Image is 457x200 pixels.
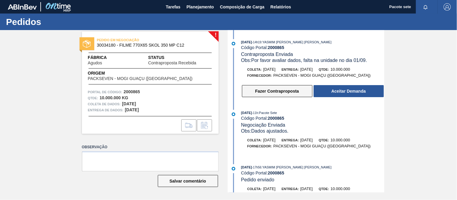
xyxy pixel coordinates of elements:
[8,4,37,10] img: TNhmsLtSVTkK8tSr43FrP2fwEKptu5GPRR3wAAAABJRU5ErkJggg==
[88,71,105,75] font: Origem
[271,5,291,9] font: Relatórios
[88,55,107,60] font: Fábrica
[125,107,139,112] font: [DATE]
[330,186,350,191] font: 10.000.000
[251,58,367,63] font: Por favor avaliar dados, falta na unidade no dia 01/09.
[241,111,252,115] font: [DATE]
[158,175,218,187] button: Salvar comentário
[253,111,258,115] font: 11h
[262,165,332,169] font: YASMIM [PERSON_NAME] [PERSON_NAME]
[148,55,164,60] font: Status
[242,85,312,97] button: Fazer Contraproposta
[268,45,284,50] font: 2000865
[241,177,274,182] font: Pedido enviado
[319,138,329,142] font: Qtde:
[148,60,196,65] font: Contraproposta Recebida
[263,186,276,191] font: [DATE]
[300,186,313,191] font: [DATE]
[253,41,261,44] font: 14h19
[259,111,277,115] font: Pacote Sete
[241,116,268,121] font: Código Portal:
[170,179,206,183] font: Salvar comentário
[88,60,102,65] font: Agudos
[100,95,128,100] font: 10.000.000 KG
[300,138,313,142] font: [DATE]
[261,165,262,169] font: :
[97,37,181,43] span: PEDIDO EM NEGOCIAÇÃO
[232,112,235,116] img: atual
[282,68,299,71] font: Entrega:
[232,42,235,45] img: atual
[262,40,332,44] font: YASMIM [PERSON_NAME] [PERSON_NAME]
[97,96,98,100] font: :
[82,145,108,149] font: Observação
[253,166,261,169] font: 17h56
[247,144,272,148] font: Fornecedor:
[273,73,371,78] font: PACKSEVEN - MOGI GUAÇU ([GEOGRAPHIC_DATA])
[261,40,262,44] font: :
[88,76,193,81] font: PACKSEVEN - MOGI GUAÇU ([GEOGRAPHIC_DATA])
[186,5,214,9] font: Planejamento
[390,5,411,9] font: Pacote sete
[241,171,268,175] font: Código Portal:
[122,101,136,106] font: [DATE]
[6,17,41,27] font: Pedidos
[273,144,371,148] font: PACKSEVEN - MOGI GUAÇU ([GEOGRAPHIC_DATA])
[268,171,284,175] font: 2000865
[247,68,262,71] font: Coleta:
[331,89,366,94] font: Aceitar Demanda
[330,138,350,142] font: 10.000.000
[83,40,91,48] img: status
[282,138,299,142] font: Entrega:
[273,192,371,197] font: PACKSEVEN - MOGI GUAÇU ([GEOGRAPHIC_DATA])
[252,111,253,115] font: -
[88,108,124,112] font: Entrega de dados:
[263,67,276,72] font: [DATE]
[314,85,384,97] button: Aceitar Demanda
[282,187,299,191] font: Entrega:
[263,138,276,142] font: [DATE]
[232,167,235,171] img: atual
[319,68,329,71] font: Qtde:
[97,38,139,42] font: PEDIDO EM NEGOCIAÇÃO
[268,116,284,121] font: 2000865
[330,67,350,72] font: 10.000.000
[241,52,293,57] font: Contraproposta Enviada
[247,187,262,191] font: Coleta:
[241,45,268,50] font: Código Portal:
[220,5,264,9] font: Composição de Carga
[252,166,253,169] font: -
[197,119,212,131] div: Informar alteração no pedido
[416,3,435,11] button: Notificações
[247,138,262,142] font: Coleta:
[255,89,299,94] font: Fazer Contraproposta
[241,40,252,44] font: [DATE]
[166,5,180,9] font: Tarefas
[88,96,97,100] font: Qtde
[252,41,253,44] font: -
[241,122,285,128] font: Negociação Enviada
[241,165,252,169] font: [DATE]
[319,187,329,191] font: Qtde:
[258,111,259,115] font: :
[251,128,289,134] font: Dados ajustados.
[300,67,313,72] font: [DATE]
[124,89,140,94] font: 2000865
[241,128,251,134] font: Obs:
[181,119,196,131] div: Ir para Composição de Carga
[247,74,272,77] font: Fornecedor:
[97,43,206,48] span: 30034180 - FILME 770X65 SKOL 350 MP C12
[444,3,451,11] img: Sair
[88,90,122,94] font: Portal de Código:
[97,43,184,48] font: 30034180 - FILME 770X65 SKOL 350 MP C12
[88,102,121,106] font: Coleta de dados:
[241,58,251,63] font: Obs:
